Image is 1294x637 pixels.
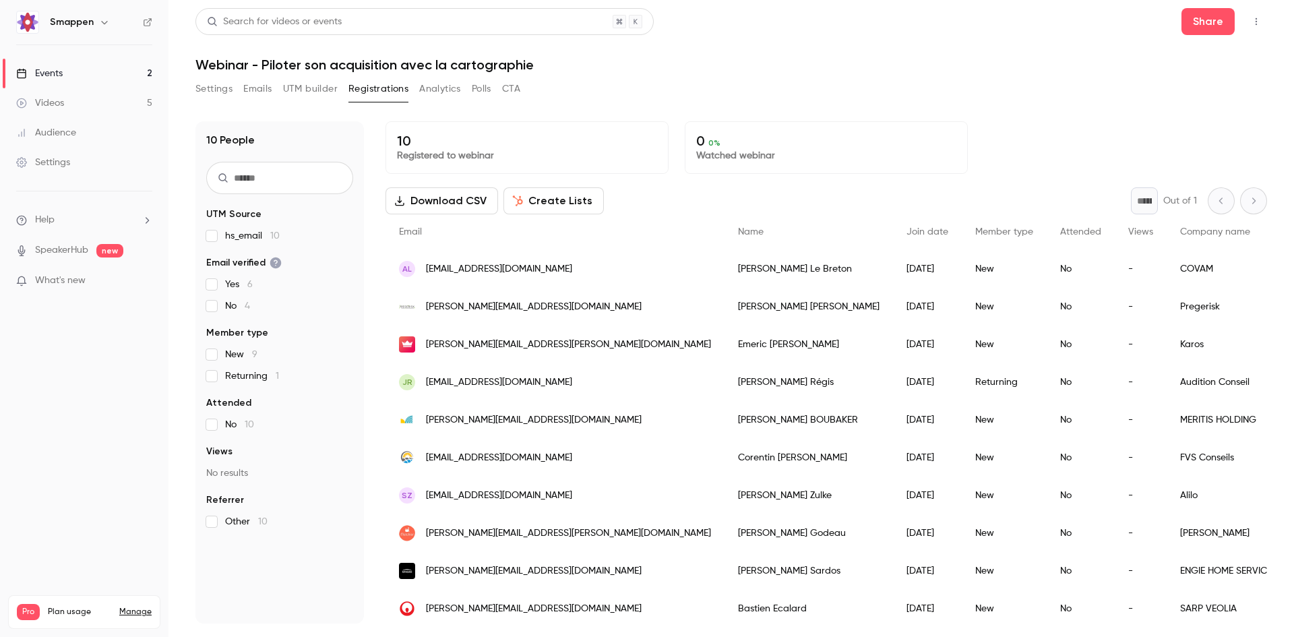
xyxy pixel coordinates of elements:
[1167,439,1291,477] div: FVS Conseils
[1115,288,1167,326] div: -
[426,564,642,578] span: [PERSON_NAME][EMAIL_ADDRESS][DOMAIN_NAME]
[962,514,1047,552] div: New
[225,299,250,313] span: No
[1167,477,1291,514] div: Alilo
[1047,401,1115,439] div: No
[1115,552,1167,590] div: -
[399,227,422,237] span: Email
[1167,288,1291,326] div: Pregerisk
[270,231,280,241] span: 10
[48,607,111,617] span: Plan usage
[1167,552,1291,590] div: ENGIE HOME SERVICES
[893,590,962,628] div: [DATE]
[16,67,63,80] div: Events
[1047,514,1115,552] div: No
[243,78,272,100] button: Emails
[17,11,38,33] img: Smappen
[472,78,491,100] button: Polls
[962,439,1047,477] div: New
[725,401,893,439] div: [PERSON_NAME] BOUBAKER
[1181,8,1235,35] button: Share
[1115,439,1167,477] div: -
[426,262,572,276] span: [EMAIL_ADDRESS][DOMAIN_NAME]
[893,288,962,326] div: [DATE]
[1047,363,1115,401] div: No
[1047,250,1115,288] div: No
[258,517,268,526] span: 10
[225,515,268,528] span: Other
[426,338,711,352] span: [PERSON_NAME][EMAIL_ADDRESS][PERSON_NAME][DOMAIN_NAME]
[725,250,893,288] div: [PERSON_NAME] Le Breton
[1060,227,1101,237] span: Attended
[399,601,415,617] img: veolia.com
[1115,250,1167,288] div: -
[1047,590,1115,628] div: No
[245,301,250,311] span: 4
[725,326,893,363] div: Emeric [PERSON_NAME]
[962,250,1047,288] div: New
[207,15,342,29] div: Search for videos or events
[206,396,251,410] span: Attended
[402,489,412,502] span: SZ
[426,526,711,541] span: [PERSON_NAME][EMAIL_ADDRESS][PERSON_NAME][DOMAIN_NAME]
[397,133,657,149] p: 10
[1167,326,1291,363] div: Karos
[426,300,642,314] span: [PERSON_NAME][EMAIL_ADDRESS][DOMAIN_NAME]
[419,78,461,100] button: Analytics
[725,439,893,477] div: Corentin [PERSON_NAME]
[35,243,88,257] a: SpeakerHub
[206,132,255,148] h1: 10 People
[426,451,572,465] span: [EMAIL_ADDRESS][DOMAIN_NAME]
[397,149,657,162] p: Registered to webinar
[426,375,572,390] span: [EMAIL_ADDRESS][DOMAIN_NAME]
[206,208,353,528] section: facet-groups
[348,78,408,100] button: Registrations
[962,477,1047,514] div: New
[252,350,257,359] span: 9
[16,126,76,140] div: Audience
[426,489,572,503] span: [EMAIL_ADDRESS][DOMAIN_NAME]
[893,552,962,590] div: [DATE]
[1167,514,1291,552] div: [PERSON_NAME]
[195,78,233,100] button: Settings
[906,227,948,237] span: Join date
[206,445,233,458] span: Views
[738,227,764,237] span: Name
[399,299,415,315] img: pregerisk.com
[893,401,962,439] div: [DATE]
[1167,401,1291,439] div: MERITIS HOLDING
[16,96,64,110] div: Videos
[696,149,956,162] p: Watched webinar
[1167,363,1291,401] div: Audition Conseil
[893,439,962,477] div: [DATE]
[206,208,261,221] span: UTM Source
[962,288,1047,326] div: New
[1115,326,1167,363] div: -
[1167,250,1291,288] div: COVAM
[962,401,1047,439] div: New
[283,78,338,100] button: UTM builder
[426,413,642,427] span: [PERSON_NAME][EMAIL_ADDRESS][DOMAIN_NAME]
[1047,552,1115,590] div: No
[119,607,152,617] a: Manage
[962,552,1047,590] div: New
[402,263,412,275] span: AL
[1115,514,1167,552] div: -
[1115,590,1167,628] div: -
[1047,288,1115,326] div: No
[1115,401,1167,439] div: -
[35,274,86,288] span: What's new
[893,250,962,288] div: [DATE]
[1047,477,1115,514] div: No
[725,288,893,326] div: [PERSON_NAME] [PERSON_NAME]
[1128,227,1153,237] span: Views
[426,602,642,616] span: [PERSON_NAME][EMAIL_ADDRESS][DOMAIN_NAME]
[247,280,253,289] span: 6
[696,133,956,149] p: 0
[962,326,1047,363] div: New
[1047,326,1115,363] div: No
[725,363,893,401] div: [PERSON_NAME] Régis
[893,514,962,552] div: [DATE]
[399,563,415,579] img: engie.com
[1115,363,1167,401] div: -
